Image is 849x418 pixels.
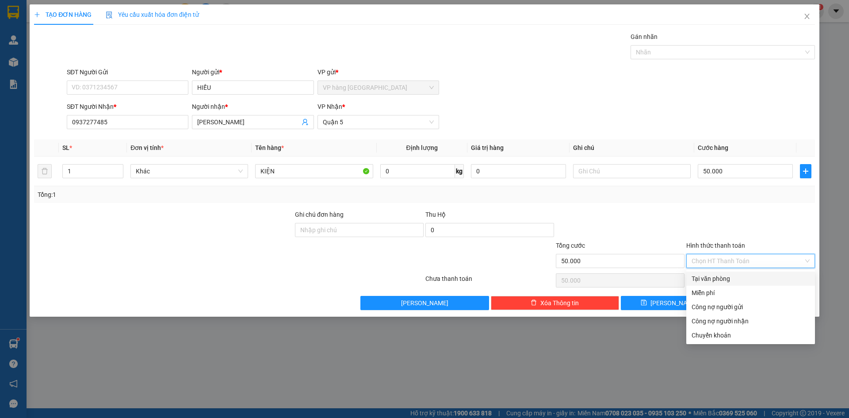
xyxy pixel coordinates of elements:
[38,190,328,199] div: Tổng: 1
[573,164,691,178] input: Ghi Chú
[106,12,113,19] img: icon
[621,296,717,310] button: save[PERSON_NAME]
[360,296,489,310] button: [PERSON_NAME]
[295,211,344,218] label: Ghi chú đơn hàng
[317,103,342,110] span: VP Nhận
[800,168,811,175] span: plus
[570,139,694,157] th: Ghi chú
[192,67,314,77] div: Người gửi
[491,296,620,310] button: deleteXóa Thông tin
[800,164,811,178] button: plus
[103,8,174,27] div: [PERSON_NAME]
[317,67,439,77] div: VP gửi
[540,298,579,308] span: Xóa Thông tin
[323,115,434,129] span: Quận 5
[692,274,810,284] div: Tại văn phòng
[8,39,97,52] div: 0967327168
[471,144,504,151] span: Giá trị hàng
[692,330,810,340] div: Chuyển khoản
[455,164,464,178] span: kg
[698,144,728,151] span: Cước hàng
[406,144,438,151] span: Định lượng
[641,299,647,307] span: save
[556,242,585,249] span: Tổng cước
[255,164,373,178] input: VD: Bàn, Ghế
[7,58,34,67] span: Đã thu :
[67,67,188,77] div: SĐT Người Gửi
[686,242,745,249] label: Hình thức thanh toán
[103,38,174,50] div: 0903744014
[192,102,314,111] div: Người nhận
[103,27,174,38] div: QUANG
[8,8,97,29] div: VP hàng [GEOGRAPHIC_DATA]
[631,33,658,40] label: Gán nhãn
[531,299,537,307] span: delete
[803,13,811,20] span: close
[686,314,815,328] div: Cước gửi hàng sẽ được ghi vào công nợ của người nhận
[106,11,199,18] span: Yêu cầu xuất hóa đơn điện tử
[67,102,188,111] div: SĐT Người Nhận
[130,144,164,151] span: Đơn vị tính
[401,298,448,308] span: [PERSON_NAME]
[692,316,810,326] div: Công nợ người nhận
[424,274,555,289] div: Chưa thanh toán
[692,302,810,312] div: Công nợ người gửi
[8,8,21,18] span: Gửi:
[686,300,815,314] div: Cước gửi hàng sẽ được ghi vào công nợ của người gửi
[103,8,125,17] span: Nhận:
[62,144,69,151] span: SL
[692,288,810,298] div: Miễn phí
[323,81,434,94] span: VP hàng Nha Trang
[295,223,424,237] input: Ghi chú đơn hàng
[38,164,52,178] button: delete
[425,211,446,218] span: Thu Hộ
[471,164,566,178] input: 0
[136,165,243,178] span: Khác
[34,11,92,18] span: TẠO ĐƠN HÀNG
[8,29,97,39] div: HÒA
[34,12,40,18] span: plus
[650,298,698,308] span: [PERSON_NAME]
[795,4,819,29] button: Close
[255,144,284,151] span: Tên hàng
[7,57,99,68] div: 20.000
[302,119,309,126] span: user-add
